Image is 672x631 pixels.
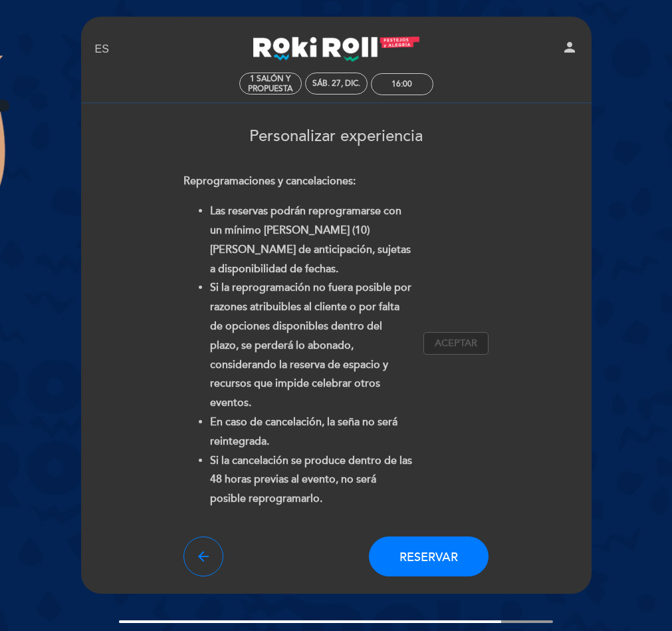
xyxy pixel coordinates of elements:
a: Roki Roll [253,31,419,68]
span: Personalizar experiencia [249,126,423,146]
button: arrow_back [183,536,223,576]
div: sáb. 27, dic. [312,79,360,89]
button: Aceptar [423,332,489,355]
li: Si la cancelación se produce dentro de las 48 horas previas al evento, no será posible reprograma... [210,451,413,509]
i: person [562,39,578,55]
span: 1 Salón y propuesta [240,74,301,94]
li: En caso de cancelación, la seña no será reintegrada. [210,413,413,451]
span: Aceptar [435,337,477,351]
span: Reservar [399,549,458,564]
button: Reservar [369,536,489,576]
strong: Reprogramaciones y cancelaciones: [183,174,356,188]
li: Las reservas podrán reprogramarse con un mínimo [PERSON_NAME] (10) [PERSON_NAME] de anticipación,... [210,202,413,278]
li: Si la reprogramación no fuera posible por razones atribuibles al cliente o por falta de opciones ... [210,278,413,413]
button: person [562,39,578,60]
i: arrow_back [195,548,211,564]
div: 16:00 [392,79,412,89]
